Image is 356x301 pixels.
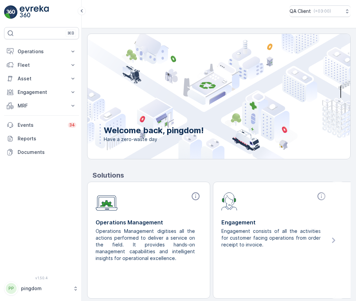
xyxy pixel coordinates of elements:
p: pingdom [21,285,70,292]
button: Engagement [4,85,79,99]
img: city illustration [57,34,350,159]
button: Asset [4,72,79,85]
p: Fleet [18,62,65,68]
img: logo [4,5,18,19]
img: module-icon [96,192,118,211]
div: PP [6,283,17,294]
p: Asset [18,75,65,82]
p: ( +03:00 ) [314,8,331,14]
p: MRF [18,102,65,109]
a: Documents [4,145,79,159]
img: logo_light-DOdMpM7g.png [20,5,49,19]
a: Events34 [4,118,79,132]
p: Documents [18,149,76,156]
p: Events [18,122,64,128]
p: Welcome back, pingdom! [104,125,204,136]
p: Engagement [18,89,65,96]
button: PPpingdom [4,281,79,296]
button: Operations [4,45,79,58]
span: Have a zero-waste day [104,136,204,143]
p: Engagement consists of all the activities for customer facing operations from order receipt to in... [221,228,322,248]
p: ⌘B [67,31,74,36]
button: MRF [4,99,79,113]
img: module-icon [221,192,237,210]
p: Operations Management [96,218,202,226]
p: Reports [18,135,76,142]
p: Solutions [93,170,351,180]
p: Operations Management digitises all the actions performed to deliver a service on the field. It p... [96,228,196,262]
p: 34 [69,122,75,128]
p: QA Client [290,8,311,15]
button: Fleet [4,58,79,72]
span: v 1.50.4 [4,276,79,280]
p: Operations [18,48,65,55]
p: Engagement [221,218,328,226]
button: QA Client(+03:00) [290,5,351,17]
a: Reports [4,132,79,145]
